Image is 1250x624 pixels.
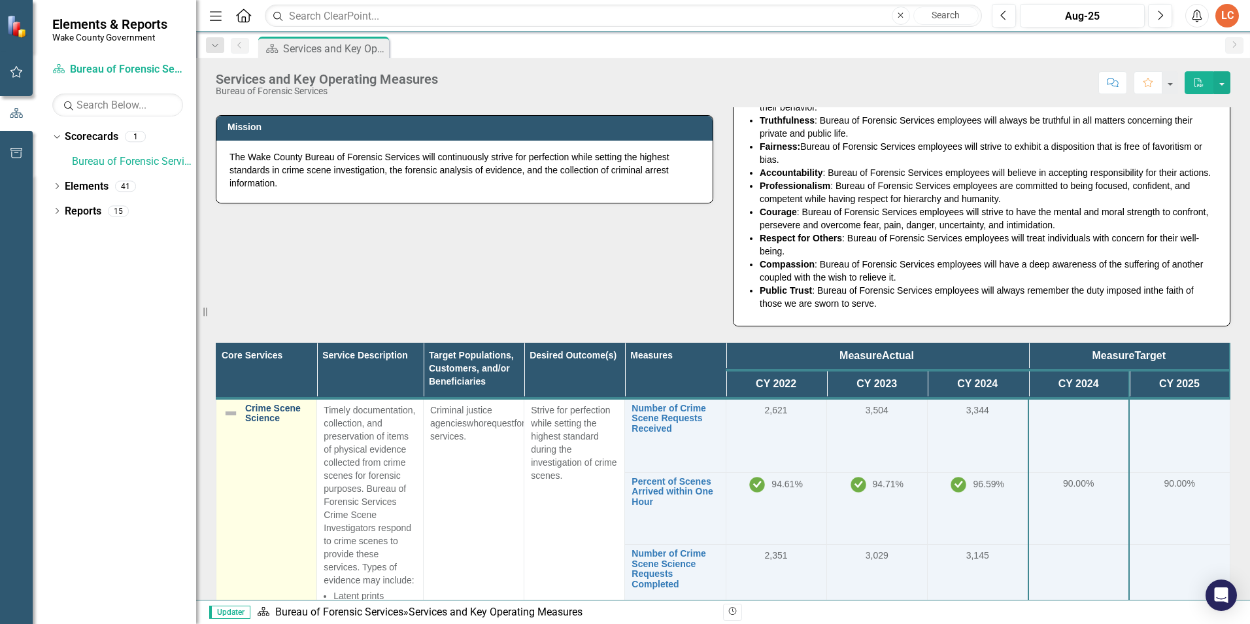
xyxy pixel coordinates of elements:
span: Accountability [760,167,822,178]
div: 15 [108,205,129,217]
td: Double-Click to Edit Right Click for Context Menu [625,472,726,545]
span: Elements & Reports [52,16,167,32]
a: Scorecards [65,130,118,145]
span: Updater [209,606,250,619]
span: Bureau of Forensic Services employees will strive to exhibit a disposition that is free of favori... [760,141,1202,165]
a: Number of Crime Scene Requests Received [632,404,718,434]
td: Double-Click to Edit Right Click for Context Menu [625,398,726,472]
span: Fairness: [760,141,800,152]
a: Bureau of Forensic Services [72,154,196,169]
span: . [815,102,817,113]
span: Professionalism [760,181,830,191]
span: 3,029 [866,550,888,561]
span: Timely documentation, collection, and preservation of items of physical evidence collected from c... [324,405,415,585]
img: On Track [851,477,866,493]
p: The Wake County Bureau of Forensic Services will continuously strive for perfection while setting... [229,150,700,190]
span: 94.71% [873,479,904,489]
div: 1 [125,131,146,143]
span: Compassion [760,259,815,269]
span: 3,504 [866,405,888,415]
img: On Track [951,477,966,493]
span: : Bureau of Forensic Services employees will have a deep awareness of the suffering of another co... [760,259,1203,283]
a: Bureau of Forensic Services [52,62,183,77]
span: Truthfulness [760,115,815,126]
div: Aug-25 [1024,9,1140,24]
div: Bureau of Forensic Services [216,86,438,96]
a: Percent of Scenes Arrived within One Hour [632,477,718,507]
img: Not Defined [223,406,239,421]
div: » [257,605,713,620]
span: : Bureau of Forensic Services employees are committed to being focused, confident, and competent ... [760,181,1190,204]
span: 3,344 [966,405,989,415]
span: 2,621 [765,405,788,415]
small: Wake County Government [52,32,167,43]
span: request [484,418,515,428]
img: On Track [749,477,765,493]
div: Services and Key Operating Measures [409,606,583,618]
span: 90.00% [1063,478,1094,489]
li: Latent prints [333,589,416,602]
h3: Mission [228,122,706,132]
div: 41 [115,181,136,192]
span: : Bureau of Forensic Services employees will treat individuals with concern for their well-being. [760,233,1199,256]
span: 96.59% [973,479,1004,489]
a: Crime Scene Science [245,404,310,424]
span: Courage [760,207,797,217]
span: Public Trust [760,285,812,296]
span: the faith of those we are sworn to serve. [760,285,1194,309]
span: : Bureau of Forensic Services employees will always be truthful in all matters concerning their p... [760,115,1192,139]
span: 2,351 [765,550,788,561]
span: who [467,418,484,428]
span: : Bureau of Forensic Services employees will always remember the duty imposed in [812,285,1151,296]
input: Search Below... [52,94,183,116]
div: Services and Key Operating Measures [283,41,386,57]
span: 94.61% [771,479,802,489]
a: Bureau of Forensic Services [275,606,403,618]
div: Services and Key Operating Measures [216,72,438,86]
span: 90.00% [1164,478,1194,489]
span: Criminal justice agencies [430,405,492,428]
a: Elements [65,179,109,194]
span: Respect for Others [760,233,842,243]
span: Search [932,10,960,20]
img: ClearPoint Strategy [7,14,29,37]
span: : Bureau of Forensic Services employees will believe in accepting responsibility for their actions. [822,167,1211,178]
a: Number of Crime Scene Science Requests Completed [632,549,718,589]
button: LC [1215,4,1239,27]
div: Open Intercom Messenger [1206,580,1237,611]
span: 3,145 [966,550,989,561]
button: Search [913,7,979,25]
span: : Bureau of Forensic Services employees will strive to have the mental and moral strength to conf... [760,207,1208,230]
button: Aug-25 [1020,4,1145,27]
a: Reports [65,204,101,219]
input: Search ClearPoint... [265,5,982,27]
span: Strive for perfection while setting the highest standard during the investigation of crime scenes. [531,405,617,481]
